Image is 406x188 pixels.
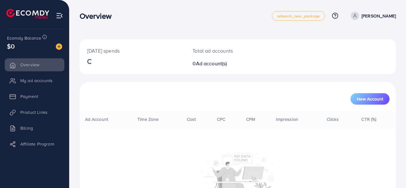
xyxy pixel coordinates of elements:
h3: Overview [80,11,117,21]
img: menu [56,12,63,19]
p: [DATE] spends [87,47,177,55]
button: New Account [350,93,390,105]
img: image [56,43,62,50]
img: logo [6,9,49,19]
span: Ad account(s) [196,60,227,67]
h2: 0 [193,61,256,67]
a: [PERSON_NAME] [348,12,396,20]
p: Total ad accounts [193,47,256,55]
span: New Account [357,97,383,101]
span: $0 [7,42,15,51]
p: [PERSON_NAME] [362,12,396,20]
span: adreach_new_package [277,14,320,18]
a: adreach_new_package [272,11,325,21]
span: Ecomdy Balance [7,35,41,41]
